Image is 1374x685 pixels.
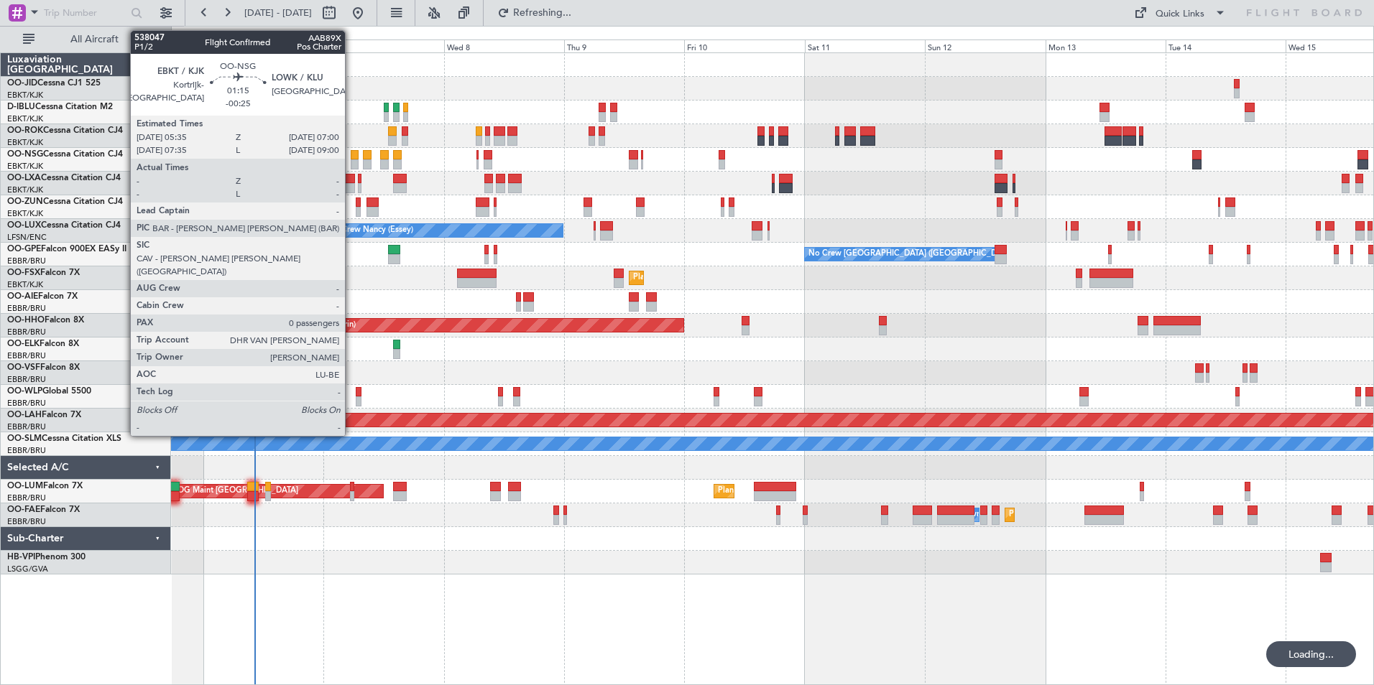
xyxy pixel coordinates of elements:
[237,314,356,336] div: Planned Maint Geneva (Cointrin)
[7,103,113,111] a: D-IBLUCessna Citation M2
[174,29,198,41] div: [DATE]
[7,221,41,230] span: OO-LUX
[7,269,40,277] span: OO-FSX
[7,197,123,206] a: OO-ZUNCessna Citation CJ4
[1166,39,1286,52] div: Tue 14
[247,172,415,194] div: Planned Maint Kortrijk-[GEOGRAPHIC_DATA]
[7,126,43,135] span: OO-ROK
[7,90,43,101] a: EBKT/KJK
[7,113,43,124] a: EBKT/KJK
[7,292,78,301] a: OO-AIEFalcon 7X
[7,505,40,514] span: OO-FAE
[7,126,123,135] a: OO-ROKCessna Citation CJ4
[7,256,46,266] a: EBBR/BRU
[7,387,91,396] a: OO-WLPGlobal 5500
[7,516,46,527] a: EBBR/BRU
[328,220,413,241] div: No Crew Nancy (Essey)
[7,208,43,219] a: EBKT/KJK
[7,553,86,561] a: HB-VPIPhenom 300
[7,103,35,111] span: D-IBLU
[7,434,121,443] a: OO-SLMCessna Citation XLS
[1127,1,1233,24] button: Quick Links
[7,564,48,574] a: LSGG/GVA
[44,2,126,24] input: Trip Number
[7,269,80,277] a: OO-FSXFalcon 7X
[7,387,42,396] span: OO-WLP
[7,421,46,432] a: EBBR/BRU
[7,79,101,88] a: OO-JIDCessna CJ1 525
[16,28,156,51] button: All Aircraft
[7,445,46,456] a: EBBR/BRU
[172,480,298,502] div: AOG Maint [GEOGRAPHIC_DATA]
[684,39,804,52] div: Fri 10
[444,39,564,52] div: Wed 8
[7,553,35,561] span: HB-VPI
[7,482,43,490] span: OO-LUM
[7,221,121,230] a: OO-LUXCessna Citation CJ4
[7,150,123,159] a: OO-NSGCessna Citation CJ4
[7,327,46,337] a: EBBR/BRU
[244,6,312,19] span: [DATE] - [DATE]
[1156,7,1204,22] div: Quick Links
[7,185,43,195] a: EBKT/KJK
[1266,641,1356,667] div: Loading...
[7,398,46,409] a: EBBR/BRU
[633,267,801,289] div: Planned Maint Kortrijk-[GEOGRAPHIC_DATA]
[7,374,46,385] a: EBBR/BRU
[7,245,126,253] a: OO-GPEFalcon 900EX EASy II
[808,243,1049,265] div: No Crew [GEOGRAPHIC_DATA] ([GEOGRAPHIC_DATA] National)
[37,34,152,45] span: All Aircraft
[718,480,978,502] div: Planned Maint [GEOGRAPHIC_DATA] ([GEOGRAPHIC_DATA] National)
[7,363,80,372] a: OO-VSFFalcon 8X
[7,174,41,182] span: OO-LXA
[7,482,83,490] a: OO-LUMFalcon 7X
[805,39,925,52] div: Sat 11
[7,245,41,253] span: OO-GPE
[203,39,323,52] div: Mon 6
[7,316,84,325] a: OO-HHOFalcon 8X
[7,232,47,243] a: LFSN/ENC
[7,79,37,88] span: OO-JID
[7,150,43,159] span: OO-NSG
[323,39,443,52] div: Tue 7
[7,279,43,290] a: EBKT/KJK
[7,161,43,172] a: EBKT/KJK
[512,8,573,18] span: Refreshing...
[7,340,40,348] span: OO-ELK
[1009,504,1135,526] div: Planned Maint Melsbroek Air Base
[7,493,46,503] a: EBBR/BRU
[7,292,38,301] span: OO-AIE
[7,137,43,148] a: EBKT/KJK
[491,1,577,24] button: Refreshing...
[7,411,81,419] a: OO-LAHFalcon 7X
[7,505,80,514] a: OO-FAEFalcon 7X
[7,411,42,419] span: OO-LAH
[7,340,79,348] a: OO-ELKFalcon 8X
[7,316,45,325] span: OO-HHO
[7,303,46,314] a: EBBR/BRU
[1046,39,1166,52] div: Mon 13
[7,197,43,206] span: OO-ZUN
[564,39,684,52] div: Thu 9
[925,39,1045,52] div: Sun 12
[7,174,121,182] a: OO-LXACessna Citation CJ4
[7,363,40,372] span: OO-VSF
[7,434,42,443] span: OO-SLM
[7,350,46,361] a: EBBR/BRU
